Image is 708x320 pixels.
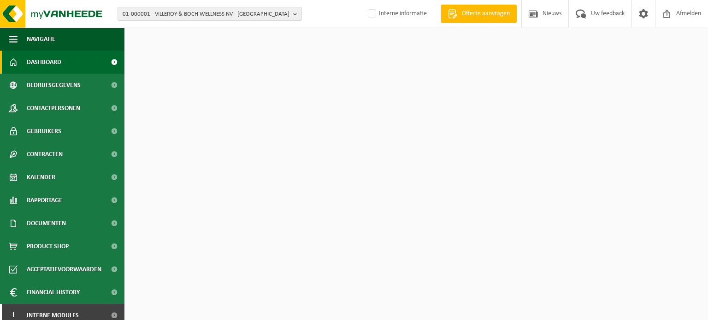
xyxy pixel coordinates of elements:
span: Kalender [27,166,55,189]
label: Interne informatie [366,7,427,21]
button: 01-000001 - VILLEROY & BOCH WELLNESS NV - [GEOGRAPHIC_DATA] [118,7,302,21]
span: Contactpersonen [27,97,80,120]
span: Dashboard [27,51,61,74]
span: Acceptatievoorwaarden [27,258,101,281]
span: Product Shop [27,235,69,258]
a: Offerte aanvragen [441,5,517,23]
span: Offerte aanvragen [460,9,512,18]
span: Navigatie [27,28,55,51]
span: Contracten [27,143,63,166]
span: Gebruikers [27,120,61,143]
span: Financial History [27,281,80,304]
span: 01-000001 - VILLEROY & BOCH WELLNESS NV - [GEOGRAPHIC_DATA] [123,7,289,21]
span: Rapportage [27,189,62,212]
span: Bedrijfsgegevens [27,74,81,97]
span: Documenten [27,212,66,235]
